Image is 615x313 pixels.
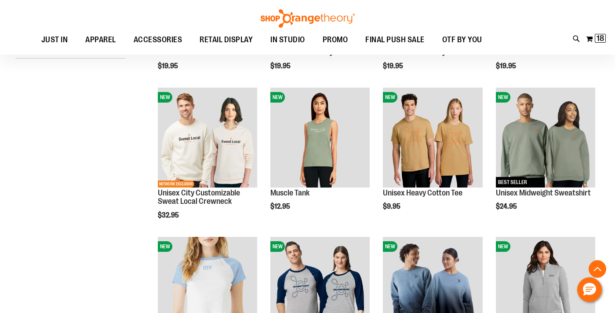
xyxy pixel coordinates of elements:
[158,88,257,188] a: Image of Unisex City Customizable NuBlend CrewneckNEWNETWORK EXCLUSIVE
[153,83,262,242] div: product
[589,260,606,278] button: Back To Top
[125,30,191,50] a: ACCESSORIES
[259,9,356,28] img: Shop Orangetheory
[266,83,374,233] div: product
[577,277,602,302] button: Hello, have a question? Let’s chat.
[191,30,262,50] a: RETAIL DISPLAY
[314,30,357,50] a: PROMO
[270,188,309,197] a: Muscle Tank
[383,62,404,70] span: $19.95
[383,88,482,187] img: Unisex Heavy Cotton Tee
[270,203,291,210] span: $12.95
[158,211,180,219] span: $32.95
[41,30,68,50] span: JUST IN
[496,241,510,252] span: NEW
[496,188,591,197] a: Unisex Midweight Sweatshirt
[383,188,462,197] a: Unisex Heavy Cotton Tee
[262,30,314,50] a: IN STUDIO
[383,92,397,103] span: NEW
[270,88,370,188] a: Muscle TankNEW
[270,241,285,252] span: NEW
[323,30,348,50] span: PROMO
[134,30,182,50] span: ACCESSORIES
[597,34,604,43] span: 18
[496,88,595,188] a: Unisex Midweight SweatshirtNEWBEST SELLER
[270,88,370,187] img: Muscle Tank
[158,88,257,187] img: Image of Unisex City Customizable NuBlend Crewneck
[158,188,240,206] a: Unisex City Customizable Sweat Local Crewneck
[433,30,491,50] a: OTF BY YOU
[496,177,529,188] span: BEST SELLER
[496,62,517,70] span: $19.95
[270,62,292,70] span: $19.95
[76,30,125,50] a: APPAREL
[496,203,518,210] span: $24.95
[496,88,595,187] img: Unisex Midweight Sweatshirt
[383,203,402,210] span: $9.95
[158,62,179,70] span: $19.95
[383,241,397,252] span: NEW
[158,180,194,188] span: NETWORK EXCLUSIVE
[383,88,482,188] a: Unisex Heavy Cotton TeeNEW
[491,83,600,233] div: product
[378,83,487,233] div: product
[496,92,510,103] span: NEW
[270,92,285,103] span: NEW
[158,241,172,252] span: NEW
[357,30,433,50] a: FINAL PUSH SALE
[365,30,425,50] span: FINAL PUSH SALE
[85,30,116,50] span: APPAREL
[158,92,172,103] span: NEW
[200,30,253,50] span: RETAIL DISPLAY
[442,30,482,50] span: OTF BY YOU
[33,30,77,50] a: JUST IN
[270,30,305,50] span: IN STUDIO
